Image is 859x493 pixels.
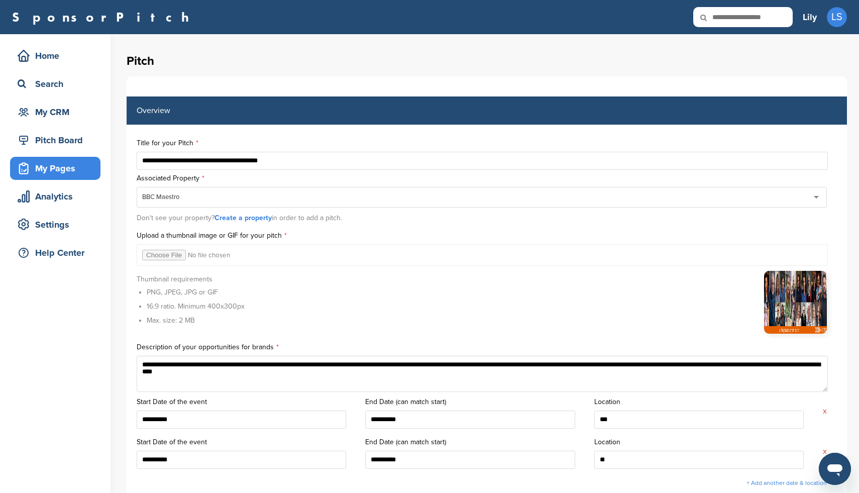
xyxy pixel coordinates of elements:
[137,232,837,239] label: Upload a thumbnail image or GIF for your pitch
[827,7,847,27] span: LS
[10,101,100,124] a: My CRM
[10,185,100,208] a: Analytics
[823,407,827,415] a: x
[15,159,100,177] div: My Pages
[10,129,100,152] a: Pitch Board
[10,241,100,264] a: Help Center
[15,187,100,206] div: Analytics
[365,439,584,446] label: End Date (can match start)
[137,399,355,406] label: Start Date of the event
[594,399,813,406] label: Location
[10,213,100,236] a: Settings
[142,192,179,202] div: BBC Maestro
[137,344,837,351] label: Description of your opportunities for brands
[137,175,837,182] label: Associated Property
[214,214,272,222] a: Create a property
[12,11,195,24] a: SponsorPitch
[15,75,100,93] div: Search
[15,103,100,121] div: My CRM
[10,44,100,67] a: Home
[594,439,813,446] label: Location
[365,399,584,406] label: End Date (can match start)
[137,439,355,446] label: Start Date of the event
[147,287,245,298] li: PNG, JPEG, JPG or GIF
[746,479,827,486] a: + Add another date & location
[15,47,100,65] div: Home
[15,244,100,262] div: Help Center
[147,301,245,312] li: 16:9 ratio. Minimum 400x300px
[137,140,837,147] label: Title for your Pitch
[137,107,170,115] label: Overview
[823,447,827,455] a: x
[137,275,245,329] div: Thumbnail requirements
[10,157,100,180] a: My Pages
[803,10,817,24] h3: Lily
[137,209,837,227] div: Don't see your property? in order to add a pitch.
[147,315,245,326] li: Max. size: 2 MB
[819,453,851,485] iframe: Button to launch messaging window
[764,271,827,334] img: 2407_New_Logo_LinkedIn_Banner_Desktop_6600x1650_V4.jpg
[803,6,817,28] a: Lily
[15,131,100,149] div: Pitch Board
[15,216,100,234] div: Settings
[10,72,100,95] a: Search
[127,52,847,70] h1: Pitch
